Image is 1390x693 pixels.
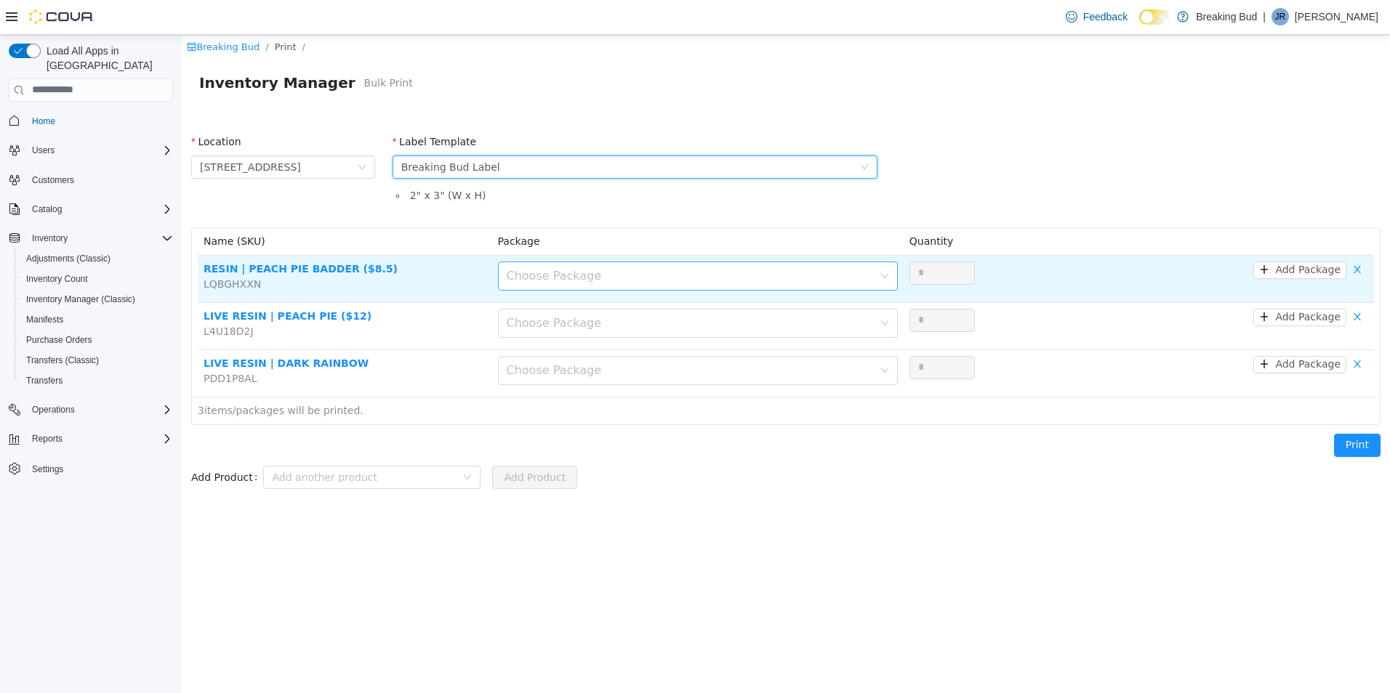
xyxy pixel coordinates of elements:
[26,112,173,130] span: Home
[90,435,274,450] div: Add another product
[1139,9,1170,25] input: Dark Mode
[310,431,395,454] button: Add Product
[26,273,88,285] span: Inventory Count
[26,314,63,325] span: Manifests
[15,370,179,391] button: Transfers
[20,311,69,328] a: Manifests
[325,281,691,296] div: Choose Package
[699,284,707,294] i: icon: down
[5,7,15,17] i: icon: shop
[15,309,179,330] button: Manifests
[225,153,696,169] li: 2 " x 3 " (W x H)
[20,291,141,308] a: Inventory Manager (Classic)
[26,142,173,159] span: Users
[1072,321,1165,339] button: icon: plusAdd Package
[26,459,173,477] span: Settings
[22,291,72,302] span: L4U18D2J
[32,232,68,244] span: Inventory
[22,200,84,212] span: Name (SKU)
[699,331,707,341] i: icon: down
[699,237,707,247] i: icon: down
[9,101,60,113] label: Location
[93,7,115,17] span: Print
[32,404,75,416] span: Operations
[20,352,173,369] span: Transfers (Classic)
[26,142,60,159] button: Users
[26,171,80,189] a: Customers
[281,438,290,448] i: icon: down
[1275,8,1286,25] span: JR
[29,9,95,24] img: Cova
[3,199,179,219] button: Catalog
[1165,321,1186,339] button: icon: close
[26,430,68,447] button: Reports
[20,270,94,288] a: Inventory Count
[32,203,62,215] span: Catalog
[26,171,173,189] span: Customers
[1072,274,1165,291] button: icon: plusAdd Package
[26,200,173,218] span: Catalog
[26,200,68,218] button: Catalog
[1152,399,1199,422] button: Print
[211,101,295,113] label: Label Template
[15,269,179,289] button: Inventory Count
[20,352,105,369] a: Transfers (Classic)
[18,121,119,143] span: 8715 Central Ave
[26,113,61,130] a: Home
[3,169,179,190] button: Customers
[20,331,173,349] span: Purchase Orders
[1263,8,1266,25] p: |
[20,311,173,328] span: Manifests
[728,200,772,212] span: Quantity
[3,228,179,248] button: Inventory
[316,200,358,212] span: Package
[16,370,182,381] span: 3 items/packages will be printed.
[1196,8,1257,25] p: Breaking Bud
[15,248,179,269] button: Adjustments (Classic)
[26,430,173,447] span: Reports
[20,291,173,308] span: Inventory Manager (Classic)
[1165,227,1186,244] button: icon: close
[1295,8,1378,25] p: [PERSON_NAME]
[26,401,81,418] button: Operations
[41,44,173,73] span: Load All Apps in [GEOGRAPHIC_DATA]
[26,293,135,305] span: Inventory Manager (Classic)
[1272,8,1289,25] div: Josue Reyes
[1060,2,1133,31] a: Feedback
[26,461,69,478] a: Settings
[1083,9,1128,24] span: Feedback
[20,250,116,267] a: Adjustments (Classic)
[17,36,182,60] span: Inventory Manager
[32,174,74,186] span: Customers
[9,105,173,517] nav: Complex example
[84,7,87,17] span: /
[20,331,98,349] a: Purchase Orders
[26,253,111,264] span: Adjustments (Classic)
[3,458,179,479] button: Settings
[32,463,63,475] span: Settings
[9,437,81,448] label: Add Product
[22,323,187,334] a: LIVE RESIN | DARK RAINBOW
[325,328,691,343] div: Choose Package
[26,334,92,346] span: Purchase Orders
[32,433,63,445] span: Reports
[3,400,179,420] button: Operations
[22,275,190,287] a: LIVE RESIN | PEACH PIE ($12)
[26,354,99,366] span: Transfers (Classic)
[678,128,687,138] i: icon: down
[22,338,76,349] span: PDD1P8AL
[3,429,179,449] button: Reports
[5,7,78,17] a: icon: shopBreaking Bud
[26,375,63,386] span: Transfers
[15,350,179,370] button: Transfers (Classic)
[20,372,68,389] a: Transfers
[32,145,55,156] span: Users
[121,7,124,17] span: /
[325,234,691,248] div: Choose Package
[182,40,231,56] span: Bulk Print
[1072,227,1165,244] button: icon: plusAdd Package
[15,330,179,350] button: Purchase Orders
[26,401,173,418] span: Operations
[26,230,73,247] button: Inventory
